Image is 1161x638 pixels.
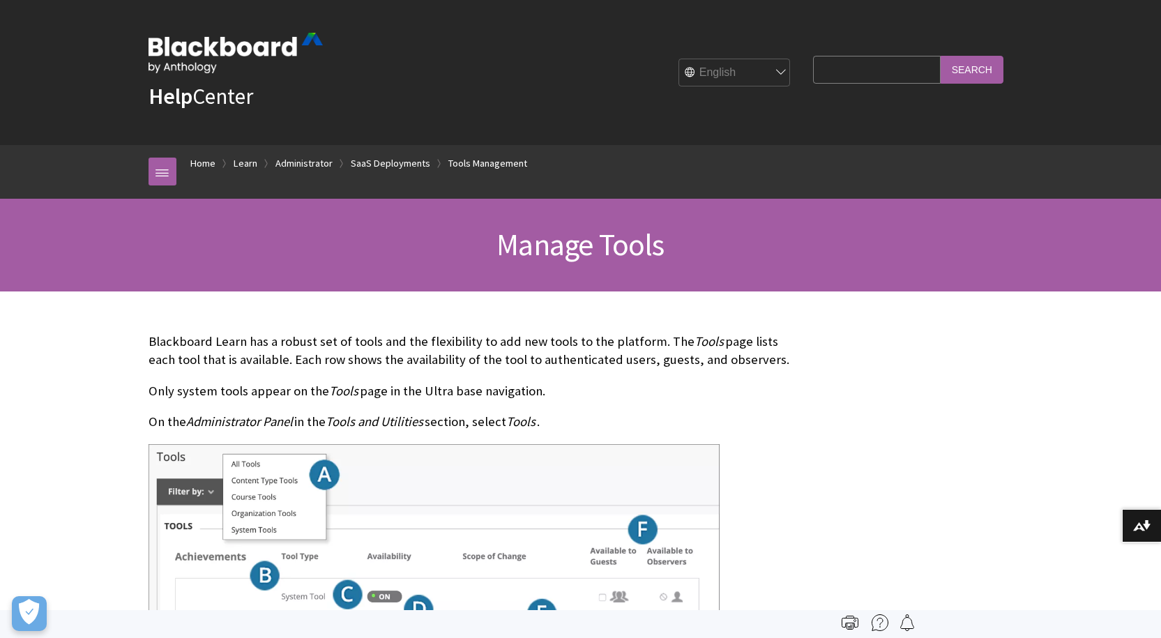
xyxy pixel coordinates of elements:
img: Follow this page [899,614,916,631]
img: Print [842,614,858,631]
span: Administrator Panel [186,413,293,430]
input: Search [941,56,1003,83]
span: Manage Tools [496,225,664,264]
span: Tools and Utilities [326,413,423,430]
img: Blackboard by Anthology [149,33,323,73]
button: Open Preferences [12,596,47,631]
span: Tools [506,413,536,430]
span: Tools [329,383,358,399]
span: Tools [695,333,724,349]
p: Only system tools appear on the page in the Ultra base navigation. [149,382,807,400]
a: Tools Management [448,155,527,172]
a: Learn [234,155,257,172]
img: More help [872,614,888,631]
select: Site Language Selector [679,59,791,87]
a: HelpCenter [149,82,253,110]
p: On the in the section, select . [149,413,807,431]
a: Home [190,155,215,172]
strong: Help [149,82,192,110]
p: Blackboard Learn has a robust set of tools and the flexibility to add new tools to the platform. ... [149,333,807,369]
a: SaaS Deployments [351,155,430,172]
a: Administrator [275,155,333,172]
